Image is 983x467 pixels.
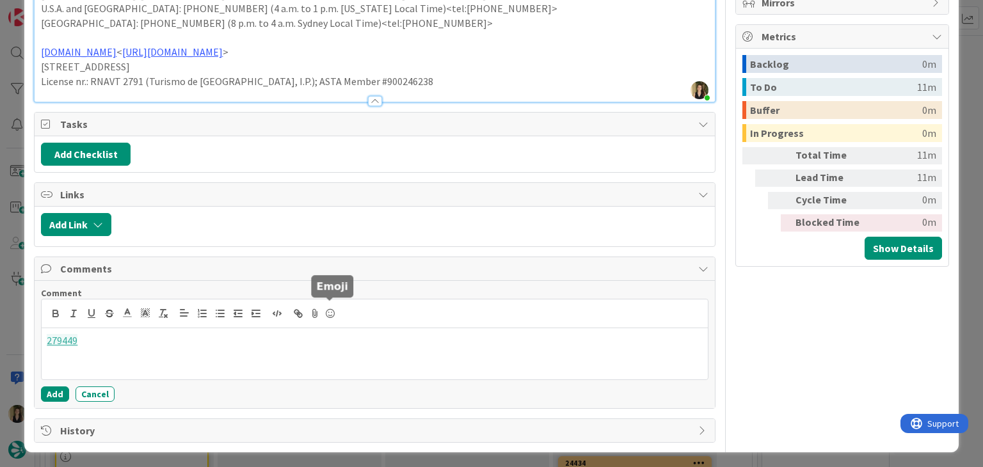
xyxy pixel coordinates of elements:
p: [GEOGRAPHIC_DATA]: [PHONE_NUMBER] (8 p.m. to 4 a.m. Sydney Local Time)<tel:[PHONE_NUMBER]> [41,16,708,31]
button: Add Checklist [41,143,131,166]
div: 11m [871,147,936,164]
span: Support [27,2,58,17]
div: Total Time [795,147,866,164]
h5: Emoji [316,280,348,292]
div: Cycle Time [795,192,866,209]
div: 0m [871,192,936,209]
a: [DOMAIN_NAME] [41,45,116,58]
span: History [60,423,691,438]
button: Add Link [41,213,111,236]
div: 11m [871,170,936,187]
button: Add [41,386,69,402]
div: Backlog [750,55,922,73]
span: Tasks [60,116,691,132]
span: Links [60,187,691,202]
div: To Do [750,78,917,96]
div: Buffer [750,101,922,119]
p: License nr.: RNAVT 2791 (Turismo de [GEOGRAPHIC_DATA], I.P.); ASTA Member #900246238 [41,74,708,89]
p: [STREET_ADDRESS] [41,59,708,74]
button: Show Details [865,237,942,260]
p: < > [41,45,708,59]
div: Blocked Time [795,214,866,232]
div: 0m [922,124,936,142]
span: Metrics [762,29,925,44]
span: Comments [60,261,691,276]
img: C71RdmBlZ3pIy3ZfdYSH8iJ9DzqQwlfe.jpg [691,81,708,99]
button: Cancel [76,386,115,402]
div: In Progress [750,124,922,142]
div: 11m [917,78,936,96]
div: 0m [922,55,936,73]
span: Comment [41,287,82,299]
div: 0m [871,214,936,232]
div: 0m [922,101,936,119]
a: 279449 [47,334,77,347]
p: U.S.A. and [GEOGRAPHIC_DATA]: [PHONE_NUMBER] (4 a.m. to 1 p.m. [US_STATE] Local Time)<tel:[PHONE_... [41,1,708,16]
a: [URL][DOMAIN_NAME] [122,45,223,58]
div: Lead Time [795,170,866,187]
